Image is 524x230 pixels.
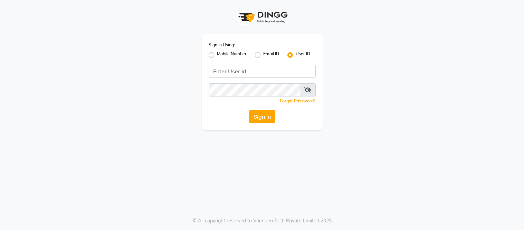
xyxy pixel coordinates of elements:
input: Username [209,83,300,96]
label: Email ID [263,51,279,59]
label: User ID [296,51,310,59]
label: Mobile Number [217,51,247,59]
input: Username [209,65,316,78]
label: Sign In Using: [209,42,235,48]
img: logo1.svg [235,7,290,27]
a: Forgot Password? [280,98,316,103]
button: Sign In [249,110,275,123]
